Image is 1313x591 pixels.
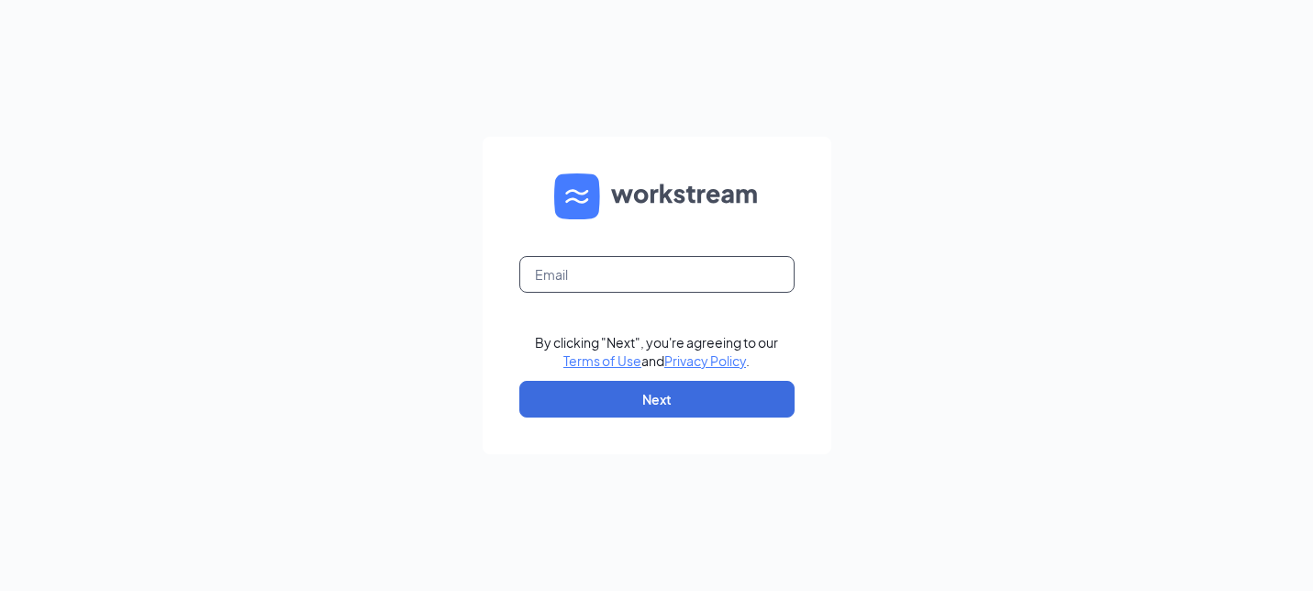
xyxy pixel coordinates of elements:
[664,352,746,369] a: Privacy Policy
[535,333,778,370] div: By clicking "Next", you're agreeing to our and .
[563,352,641,369] a: Terms of Use
[554,173,760,219] img: WS logo and Workstream text
[519,256,795,293] input: Email
[519,381,795,418] button: Next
